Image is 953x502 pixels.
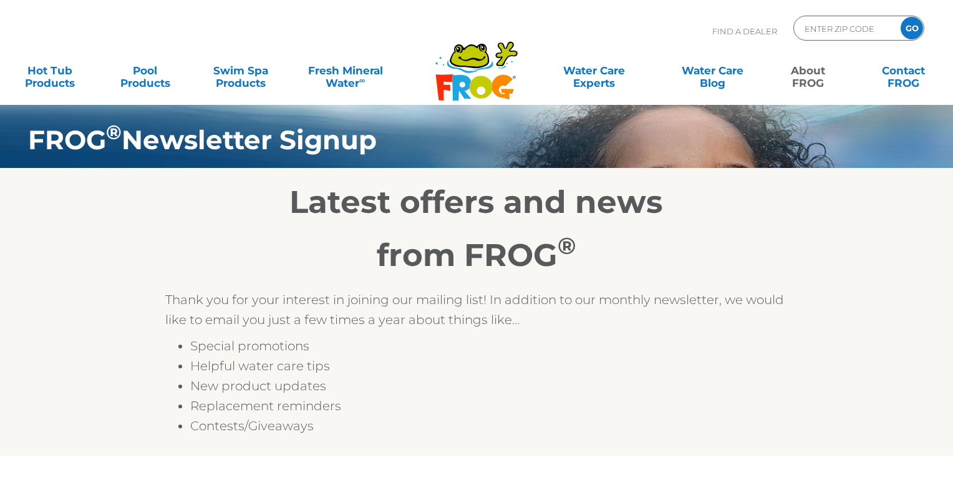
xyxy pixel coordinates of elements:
[28,125,850,155] h1: FROG Newsletter Signup
[203,58,278,83] a: Swim SpaProducts
[533,58,654,83] a: Water CareExperts
[165,184,788,221] h2: Latest offers and news
[190,416,788,436] li: Contests/Giveaways
[165,290,788,330] p: Thank you for your interest in joining our mailing list! In addition to our monthly newsletter, w...
[190,336,788,356] li: Special promotions
[428,25,525,101] img: Frog Products Logo
[901,17,923,39] input: GO
[675,58,750,83] a: Water CareBlog
[190,356,788,376] li: Helpful water care tips
[771,58,845,83] a: AboutFROG
[12,58,87,83] a: Hot TubProducts
[190,396,788,416] li: Replacement reminders
[165,237,788,274] h2: from FROG
[106,121,122,144] sup: ®
[558,232,576,260] sup: ®
[866,58,941,83] a: ContactFROG
[108,58,182,83] a: PoolProducts
[190,376,788,396] li: New product updates
[359,76,365,85] sup: ∞
[712,16,777,47] p: Find A Dealer
[299,58,392,83] a: Fresh MineralWater∞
